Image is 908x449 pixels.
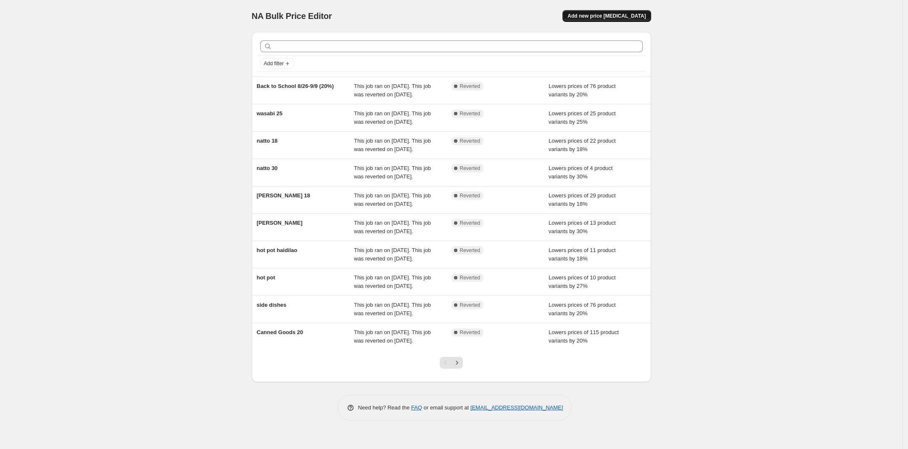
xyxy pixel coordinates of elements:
span: This job ran on [DATE]. This job was reverted on [DATE]. [354,83,431,98]
span: Need help? Read the [358,404,412,411]
span: [PERSON_NAME] [257,220,303,226]
span: Lowers prices of 76 product variants by 20% [549,302,616,316]
span: or email support at [422,404,470,411]
span: Lowers prices of 29 product variants by 18% [549,192,616,207]
span: This job ran on [DATE]. This job was reverted on [DATE]. [354,220,431,234]
span: Lowers prices of 22 product variants by 18% [549,138,616,152]
span: Reverted [460,247,480,254]
span: This job ran on [DATE]. This job was reverted on [DATE]. [354,247,431,262]
span: Add new price [MEDICAL_DATA] [567,13,646,19]
span: Lowers prices of 76 product variants by 20% [549,83,616,98]
span: Reverted [460,329,480,336]
span: Reverted [460,192,480,199]
button: Add filter [260,58,294,69]
span: Lowers prices of 4 product variants by 30% [549,165,612,180]
span: Reverted [460,220,480,226]
span: Lowers prices of 11 product variants by 18% [549,247,616,262]
span: Lowers prices of 10 product variants by 27% [549,274,616,289]
span: Reverted [460,83,480,90]
span: natto 30 [257,165,278,171]
span: side dishes [257,302,287,308]
span: Reverted [460,110,480,117]
span: Lowers prices of 13 product variants by 30% [549,220,616,234]
span: Reverted [460,302,480,308]
span: hot pot [257,274,275,281]
span: Lowers prices of 25 product variants by 25% [549,110,616,125]
span: NA Bulk Price Editor [252,11,332,21]
span: Reverted [460,138,480,144]
span: Add filter [264,60,284,67]
button: Next [451,357,463,369]
span: Canned Goods 20 [257,329,304,335]
span: hot pot haidilao [257,247,298,253]
span: This job ran on [DATE]. This job was reverted on [DATE]. [354,138,431,152]
span: Lowers prices of 115 product variants by 20% [549,329,619,344]
span: This job ran on [DATE]. This job was reverted on [DATE]. [354,165,431,180]
span: This job ran on [DATE]. This job was reverted on [DATE]. [354,302,431,316]
a: FAQ [411,404,422,411]
nav: Pagination [440,357,463,369]
span: This job ran on [DATE]. This job was reverted on [DATE]. [354,192,431,207]
span: This job ran on [DATE]. This job was reverted on [DATE]. [354,110,431,125]
span: [PERSON_NAME] 18 [257,192,310,199]
span: Reverted [460,165,480,172]
span: Back to School 8/26-9/9 (20%) [257,83,334,89]
button: Add new price [MEDICAL_DATA] [562,10,651,22]
a: [EMAIL_ADDRESS][DOMAIN_NAME] [470,404,563,411]
span: natto 18 [257,138,278,144]
span: wasabi 25 [257,110,282,117]
span: This job ran on [DATE]. This job was reverted on [DATE]. [354,329,431,344]
span: Reverted [460,274,480,281]
span: This job ran on [DATE]. This job was reverted on [DATE]. [354,274,431,289]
